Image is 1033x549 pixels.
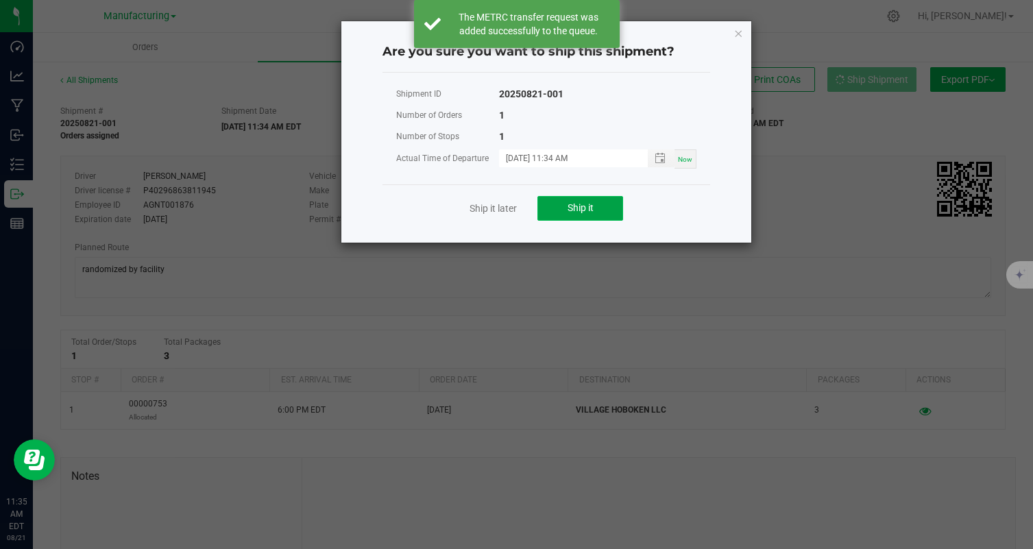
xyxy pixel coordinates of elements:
[396,86,499,103] div: Shipment ID
[470,202,517,215] a: Ship it later
[648,149,675,167] span: Toggle popup
[678,156,692,163] span: Now
[396,107,499,124] div: Number of Orders
[14,439,55,480] iframe: Resource center
[382,43,710,61] h4: Are you sure you want to ship this shipment?
[568,202,594,213] span: Ship it
[537,196,623,221] button: Ship it
[499,107,505,124] div: 1
[396,150,499,167] div: Actual Time of Departure
[499,86,563,103] div: 20250821-001
[448,10,609,38] div: The METRC transfer request was added successfully to the queue.
[499,128,505,145] div: 1
[499,149,633,167] input: MM/dd/yyyy HH:MM a
[733,25,743,41] button: Close
[396,128,499,145] div: Number of Stops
